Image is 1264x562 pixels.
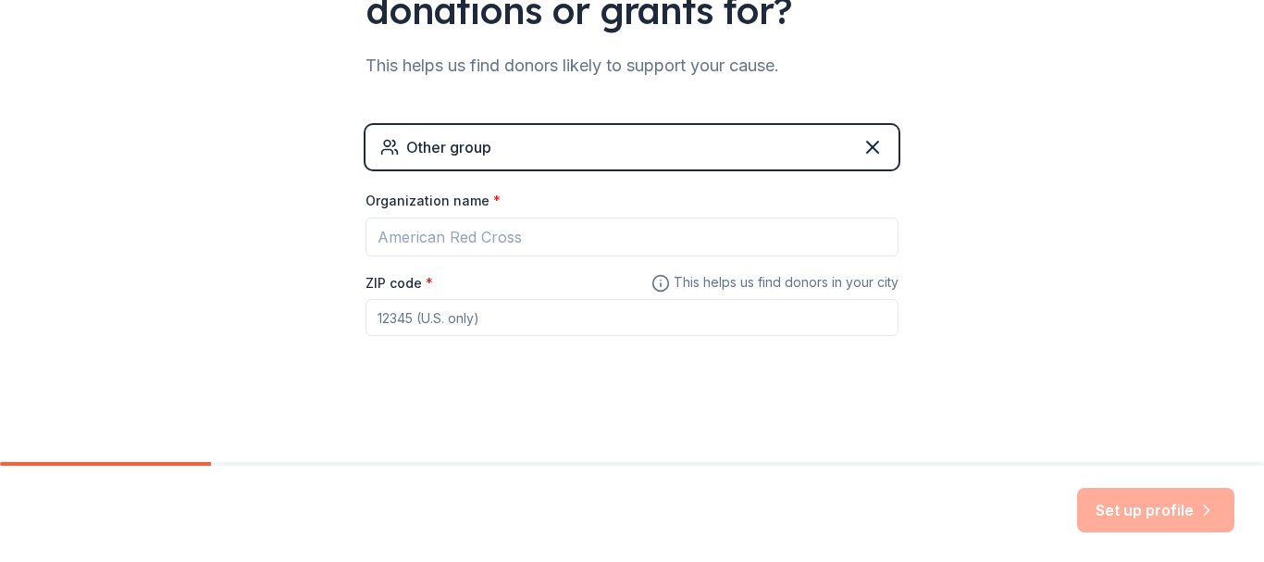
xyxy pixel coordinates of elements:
div: This helps us find donors likely to support your cause. [366,51,898,81]
input: American Red Cross [366,218,898,256]
label: ZIP code [366,274,433,293]
input: 12345 (U.S. only) [366,299,898,336]
label: Organization name [366,192,501,210]
div: Other group [406,136,491,158]
span: This helps us find donors in your city [651,271,898,294]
